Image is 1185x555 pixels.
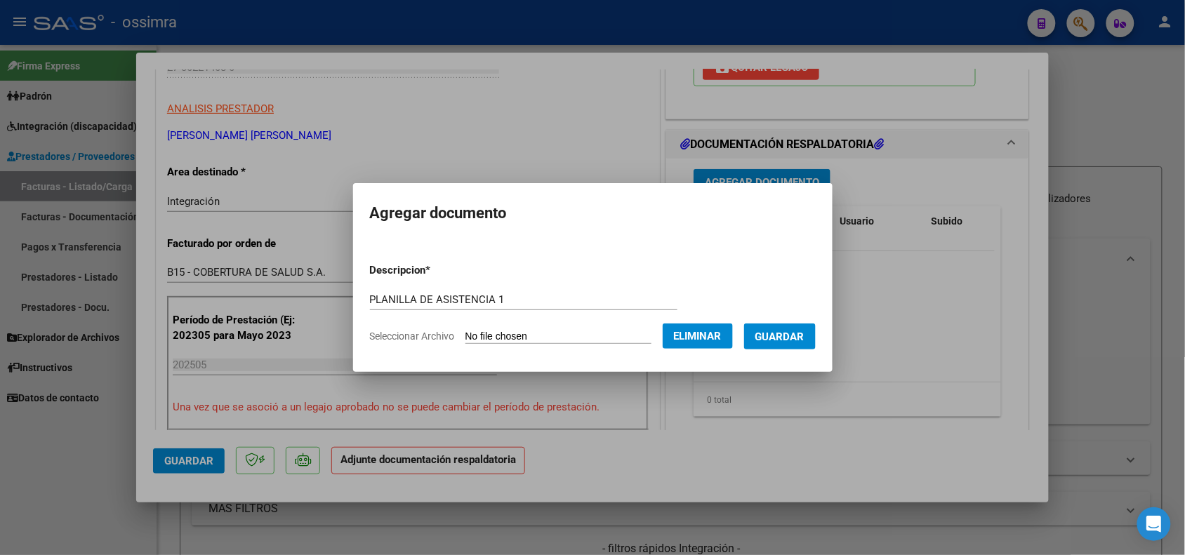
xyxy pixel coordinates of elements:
[755,330,805,343] span: Guardar
[1137,507,1171,541] div: Open Intercom Messenger
[370,330,455,342] span: Seleccionar Archivo
[663,323,733,349] button: Eliminar
[370,262,504,279] p: Descripcion
[674,330,722,342] span: Eliminar
[370,200,816,227] h2: Agregar documento
[744,323,816,349] button: Guardar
